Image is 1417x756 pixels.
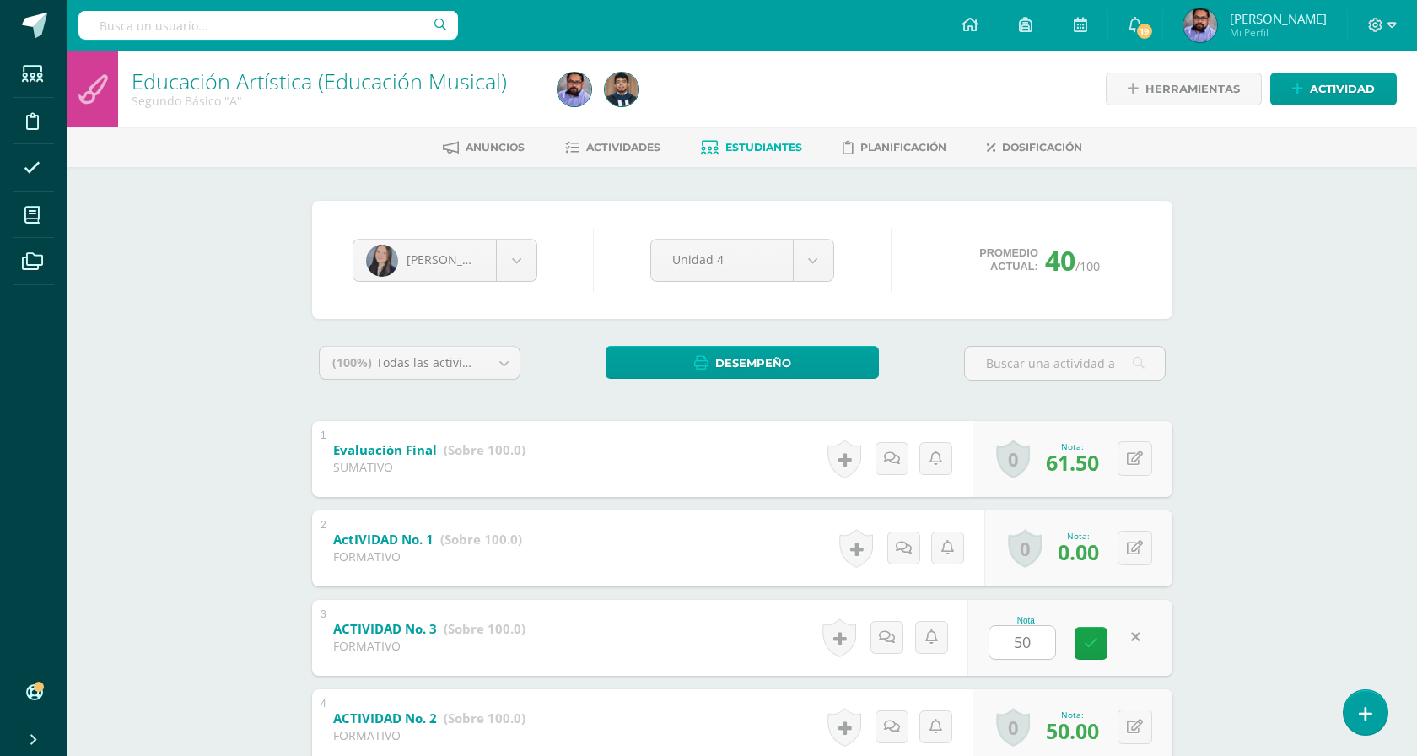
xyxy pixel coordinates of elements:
b: ACTIVIDAD No. 2 [333,710,437,726]
a: Educación Artística (Educación Musical) [132,67,507,95]
span: [PERSON_NAME] [1230,10,1327,27]
a: ACTIVIDAD No. 2 (Sobre 100.0) [333,705,525,732]
span: Dosificación [1002,141,1082,154]
strong: (Sobre 100.0) [440,531,522,548]
span: Actividad [1310,73,1375,105]
div: FORMATIVO [333,548,522,564]
input: Busca un usuario... [78,11,458,40]
img: 010520a109c7a280f835a03ade5c2910.png [366,245,398,277]
img: 7c3d6755148f85b195babec4e2a345e8.png [558,73,591,106]
a: Unidad 4 [651,240,833,281]
b: ActIVIDAD No. 1 [333,531,434,548]
span: Todas las actividades de esta unidad [376,354,585,370]
input: Buscar una actividad aquí... [965,347,1165,380]
strong: (Sobre 100.0) [444,620,525,637]
span: Unidad 4 [672,240,772,279]
span: 0.00 [1058,537,1099,566]
a: Evaluación Final (Sobre 100.0) [333,437,525,464]
span: 40 [1045,242,1075,278]
a: ActIVIDAD No. 1 (Sobre 100.0) [333,526,522,553]
a: Desempeño [606,346,879,379]
div: Segundo Básico 'A' [132,93,537,109]
span: Actividades [586,141,660,154]
span: Anuncios [466,141,525,154]
a: Dosificación [987,134,1082,161]
div: Nota [989,616,1063,625]
a: 0 [996,440,1030,478]
span: Estudiantes [725,141,802,154]
span: Planificación [860,141,946,154]
span: Promedio actual: [979,246,1038,273]
strong: (Sobre 100.0) [444,710,525,726]
div: SUMATIVO [333,459,525,475]
div: FORMATIVO [333,638,525,654]
a: Actividades [565,134,660,161]
a: [PERSON_NAME] [353,240,536,281]
a: Planificación [843,134,946,161]
div: Nota: [1046,440,1099,452]
a: (100%)Todas las actividades de esta unidad [320,347,520,379]
span: Herramientas [1145,73,1240,105]
strong: (Sobre 100.0) [444,441,525,458]
span: 50.00 [1046,716,1099,745]
input: 0-100.0 [989,626,1055,659]
a: ACTIVIDAD No. 3 (Sobre 100.0) [333,616,525,643]
h1: Educación Artística (Educación Musical) [132,69,537,93]
a: Estudiantes [701,134,802,161]
a: Herramientas [1106,73,1262,105]
div: Nota: [1058,530,1099,542]
span: 61.50 [1046,448,1099,477]
a: 0 [996,708,1030,747]
a: Actividad [1270,73,1397,105]
a: Anuncios [443,134,525,161]
span: Mi Perfil [1230,25,1327,40]
a: 0 [1008,529,1042,568]
span: (100%) [332,354,372,370]
span: Desempeño [715,348,791,379]
span: /100 [1075,258,1100,274]
b: ACTIVIDAD No. 3 [333,620,437,637]
div: FORMATIVO [333,727,525,743]
b: Evaluación Final [333,441,437,458]
div: Nota: [1046,709,1099,721]
span: 19 [1135,22,1154,40]
img: 7c3d6755148f85b195babec4e2a345e8.png [1183,8,1217,42]
img: 8c648ab03079b18c3371769e6fc6bd45.png [605,73,638,106]
span: [PERSON_NAME] [407,251,501,267]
